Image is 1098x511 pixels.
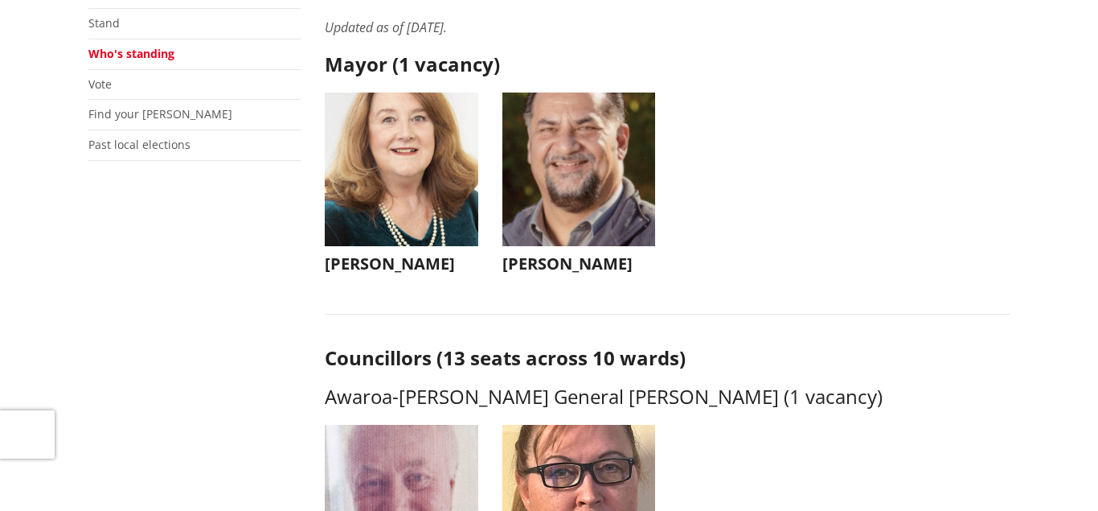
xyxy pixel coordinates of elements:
h3: [PERSON_NAME] [325,254,478,274]
a: Vote [88,76,112,92]
strong: Councillors (13 seats across 10 wards) [325,344,686,371]
button: [PERSON_NAME] [325,93,478,282]
strong: Mayor (1 vacancy) [325,51,500,77]
h3: [PERSON_NAME] [502,254,656,274]
button: [PERSON_NAME] [502,93,656,282]
a: Find your [PERSON_NAME] [88,106,232,122]
img: WO-M__CHURCH_J__UwGuY [325,93,478,246]
em: Updated as of [DATE]. [325,19,447,36]
a: Who's standing [88,46,174,61]
a: Past local elections [88,137,191,152]
img: WO-M__BECH_A__EWN4j [502,93,656,246]
a: Stand [88,15,120,31]
h3: Awaroa-[PERSON_NAME] General [PERSON_NAME] (1 vacancy) [325,385,1010,409]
